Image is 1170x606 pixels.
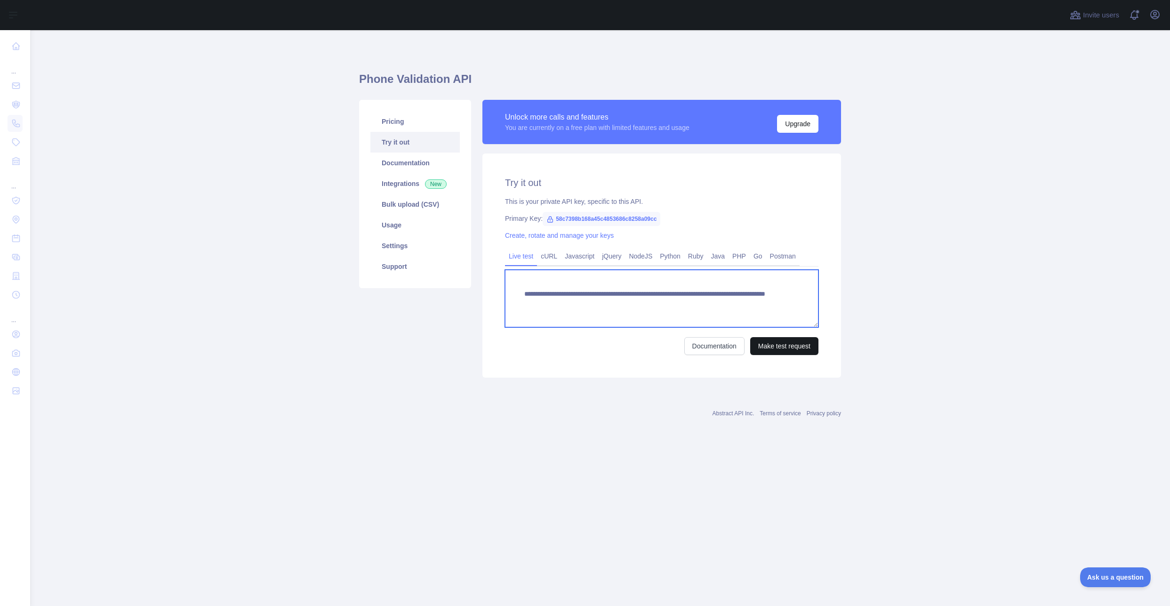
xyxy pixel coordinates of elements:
a: Bulk upload (CSV) [370,194,460,215]
a: Ruby [684,249,707,264]
a: Support [370,256,460,277]
h1: Phone Validation API [359,72,841,94]
a: Try it out [370,132,460,153]
iframe: Toggle Customer Support [1080,567,1151,587]
a: cURL [537,249,561,264]
div: ... [8,57,23,75]
a: Abstract API Inc. [713,410,754,417]
a: Create, rotate and manage your keys [505,232,614,239]
a: Go [750,249,766,264]
button: Make test request [750,337,818,355]
a: Documentation [370,153,460,173]
a: NodeJS [625,249,656,264]
span: 58c7398b168a45c4853686c8258a09cc [543,212,660,226]
a: Integrations New [370,173,460,194]
a: Terms of service [760,410,801,417]
span: New [425,179,447,189]
a: Documentation [684,337,745,355]
div: This is your private API key, specific to this API. [505,197,818,206]
a: Live test [505,249,537,264]
a: Pricing [370,111,460,132]
span: Invite users [1083,10,1119,21]
a: PHP [729,249,750,264]
button: Invite users [1068,8,1121,23]
div: You are currently on a free plan with limited features and usage [505,123,689,132]
h2: Try it out [505,176,818,189]
a: Settings [370,235,460,256]
a: Javascript [561,249,598,264]
div: Primary Key: [505,214,818,223]
a: Privacy policy [807,410,841,417]
div: ... [8,171,23,190]
a: Java [707,249,729,264]
div: ... [8,305,23,324]
a: Postman [766,249,800,264]
a: Usage [370,215,460,235]
a: Python [656,249,684,264]
div: Unlock more calls and features [505,112,689,123]
a: jQuery [598,249,625,264]
button: Upgrade [777,115,818,133]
